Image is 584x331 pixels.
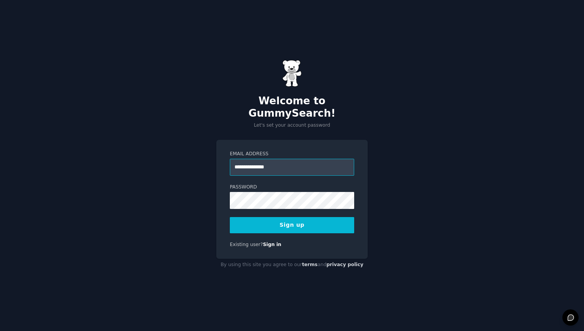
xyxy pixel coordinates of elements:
[302,262,317,267] a: terms
[263,242,282,247] a: Sign in
[230,184,354,191] label: Password
[282,60,302,87] img: Gummy Bear
[326,262,363,267] a: privacy policy
[230,242,263,247] span: Existing user?
[216,259,368,271] div: By using this site you agree to our and
[216,95,368,119] h2: Welcome to GummySearch!
[230,217,354,233] button: Sign up
[230,151,354,158] label: Email Address
[216,122,368,129] p: Let's set your account password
